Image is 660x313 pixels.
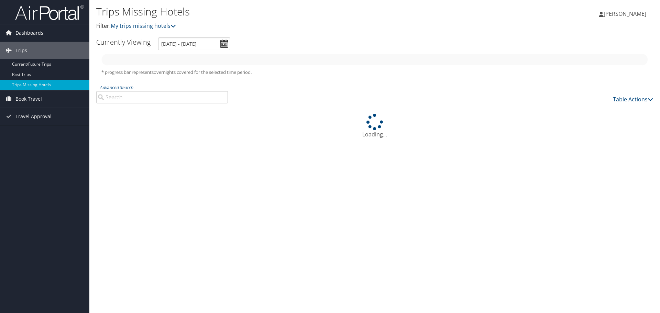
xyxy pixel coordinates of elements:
input: Advanced Search [96,91,228,103]
span: Dashboards [15,24,43,42]
span: Travel Approval [15,108,52,125]
span: [PERSON_NAME] [604,10,646,18]
h1: Trips Missing Hotels [96,4,467,19]
span: Book Travel [15,90,42,108]
h3: Currently Viewing [96,37,151,47]
div: Loading... [96,114,653,138]
h5: * progress bar represents overnights covered for the selected time period. [101,69,648,76]
a: Advanced Search [100,85,133,90]
p: Filter: [96,22,467,31]
a: [PERSON_NAME] [599,3,653,24]
span: Trips [15,42,27,59]
a: Table Actions [613,96,653,103]
a: My trips missing hotels [111,22,176,30]
img: airportal-logo.png [15,4,84,21]
input: [DATE] - [DATE] [158,37,230,50]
